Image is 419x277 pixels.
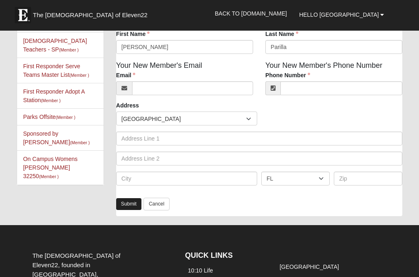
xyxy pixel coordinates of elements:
small: (Member ) [70,140,90,145]
a: On Campus Womens [PERSON_NAME] 32250(Member ) [23,156,78,179]
a: Sponsored by [PERSON_NAME](Member ) [23,130,90,145]
small: (Member ) [39,174,59,179]
span: [GEOGRAPHIC_DATA] [121,112,246,126]
input: City [116,172,257,185]
label: Phone Number [265,71,310,79]
a: [DEMOGRAPHIC_DATA] Teachers - SP(Member ) [23,38,87,53]
a: Cancel [143,198,170,210]
label: Email [116,71,135,79]
label: Address [116,101,139,109]
a: Parks Offsite(Member ) [23,114,75,120]
small: (Member ) [56,115,75,120]
small: (Member ) [59,47,79,52]
h4: QUICK LINKS [185,251,265,260]
input: Zip [334,172,402,185]
input: Address Line 1 [116,132,402,145]
label: First Name [116,30,150,38]
img: Eleven22 logo [15,7,31,23]
small: (Member ) [41,98,60,103]
a: Back to [DOMAIN_NAME] [209,3,293,24]
label: Last Name [265,30,298,38]
div: Your New Member's Email [110,60,259,101]
div: Your New Member's Phone Number [259,60,408,101]
div: Your New Member's Name [110,19,259,60]
span: The [DEMOGRAPHIC_DATA] of Eleven22 [33,11,148,19]
a: Submit [116,198,141,210]
div: Your New Member's Last Name [259,19,408,60]
a: The [DEMOGRAPHIC_DATA] of Eleven22 [11,3,174,23]
a: First Responder Serve Teams Master List(Member ) [23,63,89,78]
input: Address Line 2 [116,152,402,165]
span: Hello [GEOGRAPHIC_DATA] [299,11,379,18]
a: Hello [GEOGRAPHIC_DATA] [293,4,390,25]
small: (Member ) [69,73,89,78]
a: First Responder Adopt A Station(Member ) [23,88,85,103]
